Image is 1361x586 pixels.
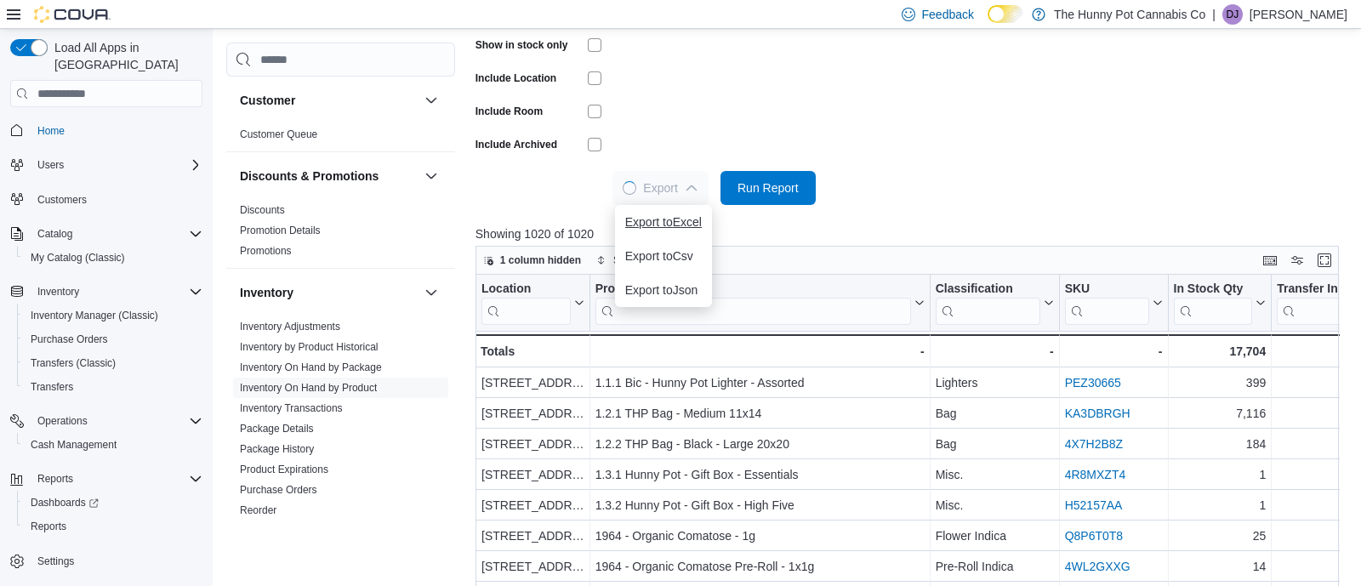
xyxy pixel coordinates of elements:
[1064,282,1148,325] div: SKU URL
[240,442,314,456] span: Package History
[31,438,117,452] span: Cash Management
[595,282,924,325] button: Product
[1064,438,1122,452] a: 4X7H2B8Z
[1250,4,1347,25] p: [PERSON_NAME]
[240,244,292,258] span: Promotions
[31,551,81,572] a: Settings
[37,158,64,172] span: Users
[935,373,1053,394] div: Lighters
[31,282,202,302] span: Inventory
[988,23,988,24] span: Dark Mode
[935,557,1053,577] div: Pre-Roll Indica
[240,443,314,455] a: Package History
[475,38,568,52] label: Show in stock only
[615,239,712,273] button: Export toCsv
[1173,282,1252,325] div: In Stock Qty
[935,282,1053,325] button: Classification
[31,520,66,533] span: Reports
[1173,465,1266,486] div: 1
[24,247,132,268] a: My Catalog (Classic)
[17,375,209,399] button: Transfers
[615,205,712,239] button: Export toExcel
[31,550,202,572] span: Settings
[17,515,209,538] button: Reports
[475,71,556,85] label: Include Location
[37,285,79,299] span: Inventory
[240,464,328,475] a: Product Expirations
[37,472,73,486] span: Reports
[24,305,165,326] a: Inventory Manager (Classic)
[595,435,924,455] div: 1.2.2 THP Bag - Black - Large 20x20
[481,496,584,516] div: [STREET_ADDRESS]
[31,190,94,210] a: Customers
[737,179,799,196] span: Run Report
[31,496,99,509] span: Dashboards
[31,356,116,370] span: Transfers (Classic)
[37,414,88,428] span: Operations
[481,557,584,577] div: [STREET_ADDRESS]
[595,496,924,516] div: 1.3.2 Hunny Pot - Gift Box - High Five
[240,284,418,301] button: Inventory
[935,341,1053,361] div: -
[1064,499,1122,513] a: H52157AA
[720,171,816,205] button: Run Report
[226,200,455,268] div: Discounts & Promotions
[1173,373,1266,394] div: 399
[240,504,276,517] span: Reorder
[935,526,1053,547] div: Flower Indica
[935,404,1053,424] div: Bag
[988,5,1023,23] input: Dark Mode
[481,526,584,547] div: [STREET_ADDRESS]
[595,404,924,424] div: 1.2.1 THP Bag - Medium 11x14
[481,435,584,455] div: [STREET_ADDRESS]
[240,284,293,301] h3: Inventory
[37,193,87,207] span: Customers
[500,253,581,267] span: 1 column hidden
[625,249,702,263] span: Export to Csv
[240,382,377,394] a: Inventory On Hand by Product
[1227,4,1239,25] span: DJ
[595,282,910,298] div: Product
[481,282,571,325] div: Location
[922,6,974,23] span: Feedback
[24,329,202,350] span: Purchase Orders
[3,222,209,246] button: Catalog
[421,282,441,303] button: Inventory
[595,465,924,486] div: 1.3.1 Hunny Pot - Gift Box - Essentials
[1054,4,1205,25] p: The Hunny Pot Cannabis Co
[24,353,122,373] a: Transfers (Classic)
[1064,407,1130,421] a: KA3DBRGH
[240,321,340,333] a: Inventory Adjustments
[240,361,382,374] span: Inventory On Hand by Package
[31,411,94,431] button: Operations
[481,341,584,361] div: Totals
[476,250,588,270] button: 1 column hidden
[240,423,314,435] a: Package Details
[240,401,343,415] span: Inventory Transactions
[3,117,209,142] button: Home
[240,361,382,373] a: Inventory On Hand by Package
[24,329,115,350] a: Purchase Orders
[3,280,209,304] button: Inventory
[240,245,292,257] a: Promotions
[589,250,665,270] button: Sort fields
[475,225,1347,242] p: Showing 1020 of 1020
[3,467,209,491] button: Reports
[240,224,321,237] span: Promotion Details
[421,90,441,111] button: Customer
[1173,282,1266,325] button: In Stock Qty
[240,483,317,497] span: Purchase Orders
[1173,282,1252,298] div: In Stock Qty
[475,138,557,151] label: Include Archived
[481,373,584,394] div: [STREET_ADDRESS]
[17,304,209,327] button: Inventory Manager (Classic)
[1173,557,1266,577] div: 14
[595,373,924,394] div: 1.1.1 Bic - Hunny Pot Lighter - Assorted
[1173,341,1266,361] div: 17,704
[240,484,317,496] a: Purchase Orders
[240,203,285,217] span: Discounts
[31,119,202,140] span: Home
[24,516,202,537] span: Reports
[1287,250,1307,270] button: Display options
[595,341,924,361] div: -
